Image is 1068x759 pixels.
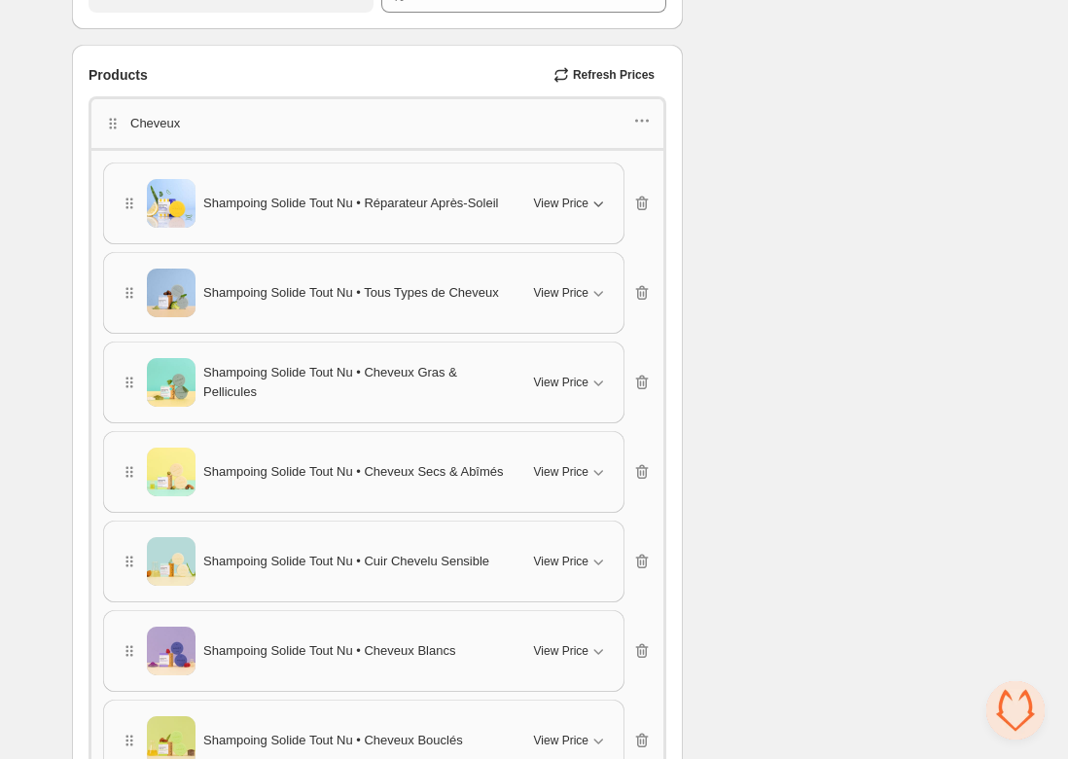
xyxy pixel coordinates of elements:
span: Shampoing Solide Tout Nu • Cheveux Bouclés [203,731,463,750]
span: View Price [534,285,588,301]
span: View Price [534,643,588,659]
span: View Price [534,554,588,569]
span: Shampoing Solide Tout Nu • Cheveux Gras & Pellicules [203,363,511,402]
span: View Price [534,196,588,211]
button: View Price [522,188,620,219]
img: Shampoing Solide Tout Nu • Cheveux Secs & Abîmés [147,448,196,496]
span: Shampoing Solide Tout Nu • Cuir Chevelu Sensible [203,552,489,571]
img: Shampoing Solide Tout Nu • Tous Types de Cheveux [147,269,196,317]
span: Products [89,65,148,85]
button: View Price [522,546,620,577]
p: Cheveux [130,114,180,133]
img: Shampoing Solide Tout Nu • Cheveux Blancs [147,627,196,675]
span: Shampoing Solide Tout Nu • Tous Types de Cheveux [203,283,499,303]
span: Shampoing Solide Tout Nu • Réparateur Après-Soleil [203,194,499,213]
img: Shampoing Solide Tout Nu • Cuir Chevelu Sensible [147,537,196,586]
span: Shampoing Solide Tout Nu • Cheveux Secs & Abîmés [203,462,504,482]
span: Refresh Prices [573,67,655,83]
img: Shampoing Solide Tout Nu • Cheveux Gras & Pellicules [147,358,196,407]
span: View Price [534,375,588,390]
button: View Price [522,367,620,398]
button: View Price [522,456,620,488]
span: View Price [534,464,588,480]
button: View Price [522,725,620,756]
span: Shampoing Solide Tout Nu • Cheveux Blancs [203,641,455,661]
img: Shampoing Solide Tout Nu • Réparateur Après-Soleil [147,179,196,228]
span: View Price [534,733,588,748]
a: Open chat [986,681,1045,740]
button: View Price [522,635,620,667]
button: Refresh Prices [546,61,666,89]
button: View Price [522,277,620,308]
